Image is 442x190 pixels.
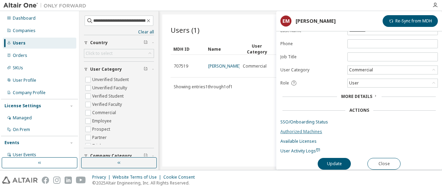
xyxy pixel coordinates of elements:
div: On Prem [13,127,30,132]
div: Managed [13,115,32,121]
a: SSO/Onboarding Status [280,119,438,125]
div: Company Profile [13,90,46,96]
span: 707519 [174,63,188,69]
img: Altair One [3,2,90,9]
div: User [348,79,360,87]
div: MDH ID [173,43,202,54]
span: Users (1) [171,25,200,35]
img: altair_logo.svg [2,177,38,184]
div: Companies [13,28,36,33]
span: Clear filter [144,40,148,46]
label: Unverified Faculty [92,84,128,92]
a: Authorized Machines [280,129,438,134]
img: facebook.svg [42,177,49,184]
div: Actions [349,108,369,113]
label: Partner [92,133,108,142]
button: User Category [84,62,154,77]
div: Orders [13,53,27,58]
span: Clear filter [144,153,148,159]
div: License Settings [4,103,41,109]
div: EM [280,16,291,27]
p: © 2025 Altair Engineering, Inc. All Rights Reserved. [92,180,199,186]
label: Commercial [92,109,117,117]
label: Prospect [92,125,112,133]
img: instagram.svg [53,177,60,184]
div: Website Terms of Use [113,174,163,180]
button: Re-Sync from MDH [383,15,438,27]
span: More Details [341,93,372,99]
button: Close [367,158,401,170]
span: Showing entries 1 through 1 of 1 [174,84,233,90]
div: Commercial [348,66,374,74]
div: Events [4,140,19,146]
label: Verified Student [92,92,125,100]
div: Privacy [92,174,113,180]
div: [PERSON_NAME] [296,18,336,24]
div: User Profile [13,78,36,83]
a: [PERSON_NAME] [208,63,240,69]
span: User Category [90,67,122,72]
button: Country [84,35,154,50]
img: linkedin.svg [65,177,72,184]
img: youtube.svg [76,177,86,184]
div: Name [208,43,237,54]
span: Country [90,40,108,46]
div: User Events [13,152,36,158]
div: Commercial [348,66,438,74]
label: Unverified Student [92,76,130,84]
div: Dashboard [13,16,36,21]
span: Company Category [90,153,132,159]
span: Commercial [243,63,267,69]
label: Verified Faculty [92,100,123,109]
button: Update [318,158,351,170]
span: Clear filter [144,67,148,72]
button: Company Category [84,148,154,163]
a: Available Licenses [280,139,438,144]
a: Clear all [84,29,154,35]
div: Users [13,40,26,46]
span: Role [280,80,289,86]
label: User Category [280,67,343,73]
label: Phone [280,41,343,47]
label: Job Title [280,54,343,60]
div: Click to select [86,51,113,56]
div: Cookie Consent [163,174,199,180]
label: Employee [92,117,113,125]
span: User Activity Logs [280,148,320,154]
div: Click to select [84,49,154,58]
div: User [348,79,438,87]
label: Trial [92,142,102,150]
div: SKUs [13,65,23,71]
div: User Category [242,43,271,55]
